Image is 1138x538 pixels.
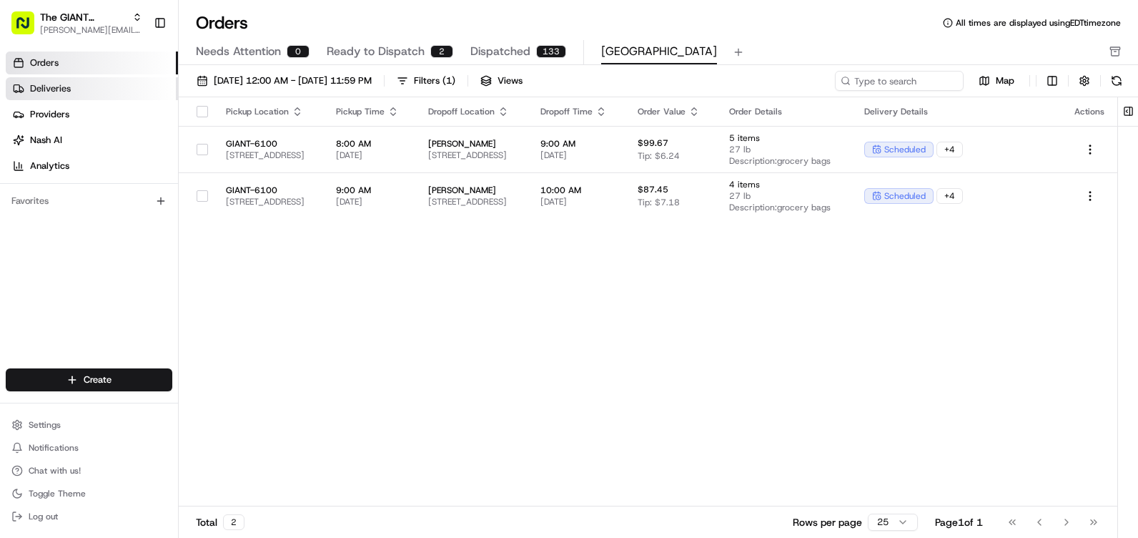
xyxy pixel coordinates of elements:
[470,43,530,60] span: Dispatched
[336,185,406,196] span: 9:00 AM
[835,71,964,91] input: Type to search
[729,106,841,117] div: Order Details
[428,196,518,207] span: [STREET_ADDRESS]
[428,106,518,117] div: Dropoff Location
[30,82,71,95] span: Deliveries
[430,45,453,58] div: 2
[474,71,529,91] button: Views
[40,24,142,36] button: [PERSON_NAME][EMAIL_ADDRESS][PERSON_NAME][DOMAIN_NAME]
[115,202,235,228] a: 💻API Documentation
[638,184,668,195] span: $87.45
[190,71,378,91] button: [DATE] 12:00 AM - [DATE] 11:59 PM
[121,209,132,220] div: 💻
[135,207,229,222] span: API Documentation
[729,179,841,190] span: 4 items
[6,461,172,481] button: Chat with us!
[29,511,58,522] span: Log out
[884,190,926,202] span: scheduled
[442,74,455,87] span: ( 1 )
[638,106,707,117] div: Order Value
[638,137,668,149] span: $99.67
[40,10,127,24] span: The GIANT Company
[936,142,963,157] div: + 4
[101,242,173,253] a: Powered byPylon
[226,150,313,161] span: [STREET_ADDRESS]
[601,43,717,60] span: [GEOGRAPHIC_DATA]
[14,57,260,80] p: Welcome 👋
[729,202,841,213] span: Description: grocery bags
[84,373,112,386] span: Create
[30,57,59,69] span: Orders
[243,141,260,158] button: Start new chat
[6,507,172,527] button: Log out
[729,132,841,144] span: 5 items
[196,514,244,530] div: Total
[864,106,1052,117] div: Delivery Details
[336,196,406,207] span: [DATE]
[226,185,313,196] span: GIANT-6100
[729,190,841,202] span: 27 lb
[428,150,518,161] span: [STREET_ADDRESS]
[336,138,406,150] span: 8:00 AM
[884,144,926,155] span: scheduled
[29,465,81,476] span: Chat with us!
[956,17,1121,29] span: All times are displayed using EDT timezone
[540,138,614,150] span: 9:00 AM
[14,137,40,162] img: 1736555255976-a54dd68f-1ca7-489b-9aae-adbdc363a1c4
[6,52,178,74] a: Orders
[729,144,841,155] span: 27 lb
[6,415,172,435] button: Settings
[996,74,1014,87] span: Map
[390,71,462,91] button: Filters(1)
[9,202,115,228] a: 📗Knowledge Base
[6,103,178,126] a: Providers
[793,515,862,529] p: Rows per page
[428,185,518,196] span: [PERSON_NAME]
[540,185,614,196] span: 10:00 AM
[428,138,518,150] span: [PERSON_NAME]
[414,74,455,87] div: Filters
[30,108,69,121] span: Providers
[14,14,43,43] img: Nash
[336,106,406,117] div: Pickup Time
[638,150,680,162] span: Tip: $6.24
[49,151,181,162] div: We're available if you need us!
[49,137,234,151] div: Start new chat
[142,243,173,253] span: Pylon
[29,442,79,454] span: Notifications
[14,209,26,220] div: 📗
[6,77,178,100] a: Deliveries
[729,155,841,167] span: Description: grocery bags
[638,197,680,208] span: Tip: $7.18
[226,196,313,207] span: [STREET_ADDRESS]
[29,207,109,222] span: Knowledge Base
[6,129,178,152] a: Nash AI
[1074,106,1106,117] div: Actions
[540,150,614,161] span: [DATE]
[29,488,86,499] span: Toggle Theme
[37,92,236,107] input: Clear
[6,6,148,40] button: The GIANT Company[PERSON_NAME][EMAIL_ADDRESS][PERSON_NAME][DOMAIN_NAME]
[287,45,310,58] div: 0
[1107,71,1127,91] button: Refresh
[30,134,62,147] span: Nash AI
[30,160,69,172] span: Analytics
[6,438,172,458] button: Notifications
[196,11,248,34] h1: Orders
[935,515,983,529] div: Page 1 of 1
[29,419,61,431] span: Settings
[6,155,178,177] a: Analytics
[540,196,614,207] span: [DATE]
[6,368,172,391] button: Create
[6,484,172,504] button: Toggle Theme
[226,106,313,117] div: Pickup Location
[327,43,425,60] span: Ready to Dispatch
[498,74,523,87] span: Views
[536,45,566,58] div: 133
[196,43,281,60] span: Needs Attention
[223,514,244,530] div: 2
[540,106,614,117] div: Dropoff Time
[6,190,172,212] div: Favorites
[936,188,963,204] div: + 4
